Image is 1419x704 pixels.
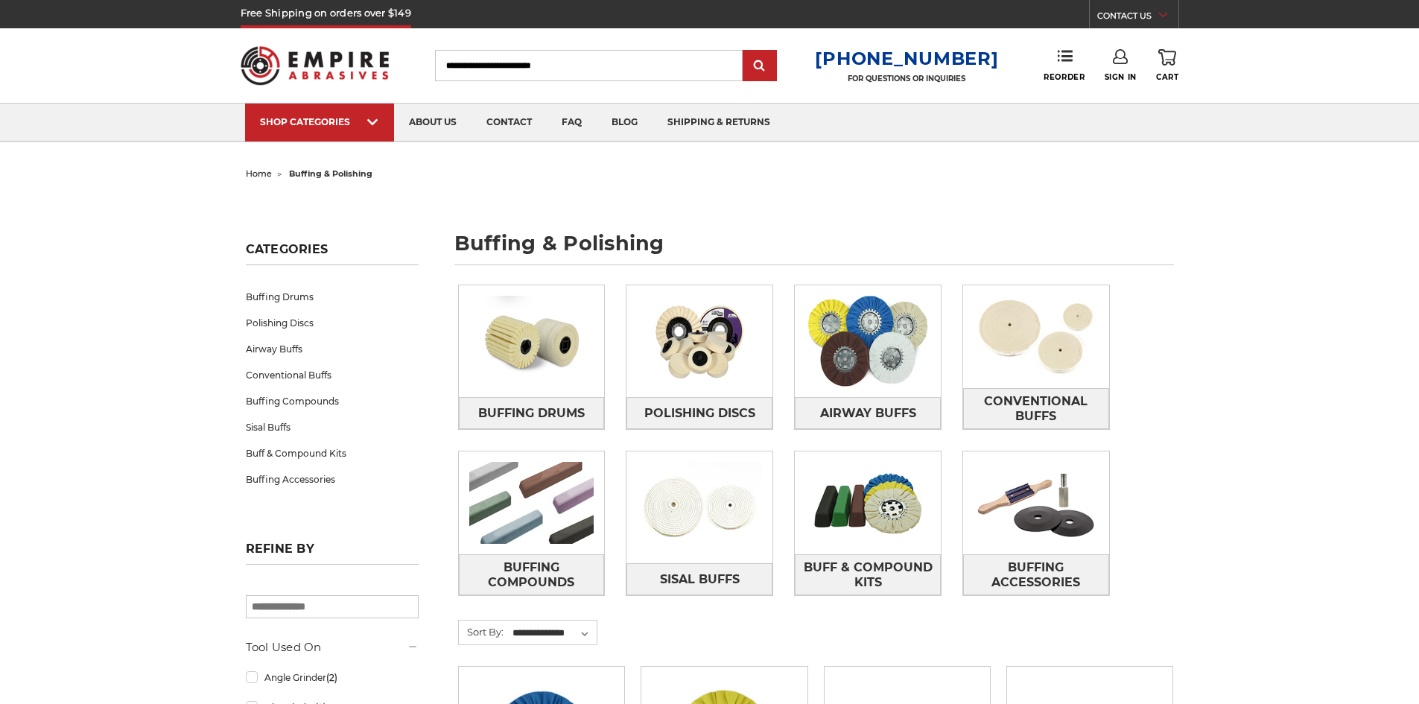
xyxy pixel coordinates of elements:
[326,672,337,683] span: (2)
[472,104,547,142] a: contact
[1097,7,1178,28] a: CONTACT US
[246,168,272,179] a: home
[246,362,419,388] a: Conventional Buffs
[795,554,941,595] a: Buff & Compound Kits
[510,622,597,644] select: Sort By:
[246,310,419,336] a: Polishing Discs
[795,397,941,429] a: Airway Buffs
[260,116,379,127] div: SHOP CATEGORIES
[246,414,419,440] a: Sisal Buffs
[246,665,419,691] a: Angle Grinder(2)
[460,555,604,595] span: Buffing Compounds
[459,397,605,429] a: Buffing Drums
[626,285,772,397] img: Polishing Discs
[626,397,772,429] a: Polishing Discs
[815,74,998,83] p: FOR QUESTIONS OR INQUIRIES
[626,563,772,595] a: Sisal Buffs
[796,555,940,595] span: Buff & Compound Kits
[246,388,419,414] a: Buffing Compounds
[820,401,916,426] span: Airway Buffs
[626,451,772,563] img: Sisal Buffs
[815,48,998,69] a: [PHONE_NUMBER]
[454,233,1174,265] h1: buffing & polishing
[653,104,785,142] a: shipping & returns
[597,104,653,142] a: blog
[963,451,1109,554] img: Buffing Accessories
[246,336,419,362] a: Airway Buffs
[1156,72,1178,82] span: Cart
[1105,72,1137,82] span: Sign In
[547,104,597,142] a: faq
[394,104,472,142] a: about us
[963,554,1109,595] a: Buffing Accessories
[963,285,1109,388] img: Conventional Buffs
[459,285,605,397] img: Buffing Drums
[745,51,775,81] input: Submit
[795,285,941,397] img: Airway Buffs
[246,284,419,310] a: Buffing Drums
[1156,49,1178,82] a: Cart
[660,567,740,592] span: Sisal Buffs
[478,401,585,426] span: Buffing Drums
[246,542,419,565] h5: Refine by
[241,37,390,95] img: Empire Abrasives
[795,451,941,554] img: Buff & Compound Kits
[246,242,419,265] h5: Categories
[964,389,1108,429] span: Conventional Buffs
[459,451,605,554] img: Buffing Compounds
[963,388,1109,429] a: Conventional Buffs
[289,168,372,179] span: buffing & polishing
[644,401,755,426] span: Polishing Discs
[246,466,419,492] a: Buffing Accessories
[246,440,419,466] a: Buff & Compound Kits
[1044,49,1085,81] a: Reorder
[964,555,1108,595] span: Buffing Accessories
[1044,72,1085,82] span: Reorder
[459,554,605,595] a: Buffing Compounds
[459,621,504,643] label: Sort By:
[246,638,419,656] h5: Tool Used On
